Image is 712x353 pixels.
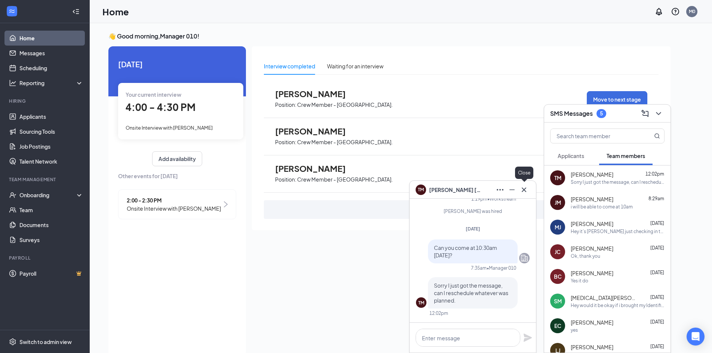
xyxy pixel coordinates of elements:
[571,179,665,185] div: Sorry I just got the message, can I reschedule whatever was planned.
[554,297,562,305] div: SM
[19,338,72,346] div: Switch to admin view
[551,129,639,143] input: Search team member
[19,31,83,46] a: Home
[275,101,296,108] p: Position:
[264,62,315,70] div: Interview completed
[471,196,487,202] div: 1:19pm
[19,202,83,217] a: Team
[102,5,129,18] h1: Home
[587,91,647,107] button: Move to next stage
[607,152,645,159] span: Team members
[571,302,665,309] div: Hey would it be okay if i brought my Identification to orientation?
[571,343,613,351] span: [PERSON_NAME]
[650,319,664,325] span: [DATE]
[19,61,83,75] a: Scheduling
[9,79,16,87] svg: Analysis
[118,172,236,180] span: Other events for [DATE]
[671,7,680,16] svg: QuestionInfo
[571,253,600,259] div: Ok, thank you
[687,328,705,346] div: Open Intercom Messenger
[550,109,593,118] h3: SMS Messages
[434,282,508,304] span: Sorry I just got the message, can I reschedule whatever was planned.
[19,217,83,232] a: Documents
[571,195,613,203] span: [PERSON_NAME]
[494,184,506,196] button: Ellipses
[19,154,83,169] a: Talent Network
[654,7,663,16] svg: Notifications
[571,294,638,301] span: [MEDICAL_DATA][PERSON_NAME]
[9,255,82,261] div: Payroll
[126,91,181,98] span: Your current interview
[641,109,650,118] svg: ComposeMessage
[650,294,664,300] span: [DATE]
[515,167,533,179] div: Close
[571,171,613,178] span: [PERSON_NAME]
[496,185,505,194] svg: Ellipses
[520,254,529,263] svg: Company
[297,139,393,146] p: Crew Member - [GEOGRAPHIC_DATA].
[555,248,561,256] div: JC
[555,223,561,231] div: MJ
[600,110,603,117] div: 5
[429,186,481,194] span: [PERSON_NAME] [PERSON_NAME]
[654,109,663,118] svg: ChevronDown
[418,300,424,306] div: TM
[19,139,83,154] a: Job Postings
[72,8,80,15] svg: Collapse
[689,8,695,15] div: M0
[571,245,613,252] span: [PERSON_NAME]
[19,124,83,139] a: Sourcing Tools
[275,126,357,136] span: [PERSON_NAME]
[118,58,236,70] span: [DATE]
[9,176,82,183] div: Team Management
[523,333,532,342] svg: Plane
[554,174,561,182] div: TM
[416,208,530,214] div: [PERSON_NAME] was hired
[571,319,613,326] span: [PERSON_NAME]
[9,191,16,199] svg: UserCheck
[275,164,357,173] span: [PERSON_NAME]
[275,139,296,146] p: Position:
[555,199,561,206] div: JM
[429,310,448,316] div: 12:02pm
[571,278,588,284] div: Yes it do
[9,98,82,104] div: Hiring
[466,226,480,232] span: [DATE]
[487,196,516,202] span: • Workstream
[554,322,561,329] div: EC
[650,245,664,251] span: [DATE]
[506,184,518,196] button: Minimize
[19,191,77,199] div: Onboarding
[508,185,517,194] svg: Minimize
[19,46,83,61] a: Messages
[571,228,665,235] div: Hey it’s [PERSON_NAME] just checking in to see when I’m able to start whenever you get a chance p...
[650,344,664,349] span: [DATE]
[152,151,202,166] button: Add availability
[126,125,213,131] span: Onsite Interview with [PERSON_NAME]
[108,32,671,40] h3: 👋 Good morning, Manager 010 !
[554,273,562,280] div: BC
[126,101,195,113] span: 4:00 - 4:30 PM
[127,196,221,204] span: 2:00 - 2:30 PM
[571,269,613,277] span: [PERSON_NAME]
[571,204,633,210] div: i will be able to come at 10am
[297,176,393,183] p: Crew Member - [GEOGRAPHIC_DATA].
[571,220,613,227] span: [PERSON_NAME]
[650,270,664,275] span: [DATE]
[327,62,383,70] div: Waiting for an interview
[275,89,357,99] span: [PERSON_NAME]
[19,232,83,247] a: Surveys
[520,185,528,194] svg: Cross
[127,204,221,213] span: Onsite Interview with [PERSON_NAME]
[297,101,393,108] p: Crew Member - [GEOGRAPHIC_DATA].
[19,109,83,124] a: Applicants
[487,265,516,271] span: • Manager 010
[9,338,16,346] svg: Settings
[518,184,530,196] button: Cross
[275,176,296,183] p: Position:
[639,108,651,120] button: ComposeMessage
[19,79,84,87] div: Reporting
[650,220,664,226] span: [DATE]
[645,171,664,177] span: 12:02pm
